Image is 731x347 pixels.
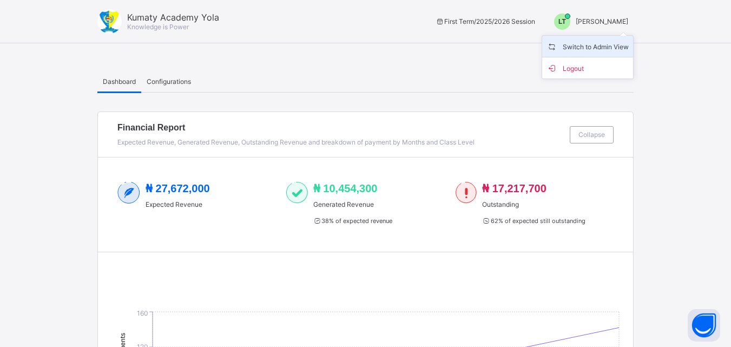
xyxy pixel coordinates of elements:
span: ₦ 17,217,700 [482,182,546,194]
span: Generated Revenue [313,200,392,208]
span: Logout [546,62,629,74]
li: dropdown-list-item-buttom-1 [542,57,633,78]
span: Configurations [147,77,191,86]
span: Kumaty Academy Yola [127,12,219,23]
span: 62 % of expected still outstanding [482,217,585,225]
img: outstanding-1.146d663e52f09953f639664a84e30106.svg [456,182,477,204]
button: Open asap [688,309,720,342]
span: Expected Revenue [146,200,210,208]
span: Switch to Admin View [546,40,629,53]
span: [PERSON_NAME] [576,17,628,25]
span: Dashboard [103,77,136,86]
span: Outstanding [482,200,585,208]
span: 38 % of expected revenue [313,217,392,225]
span: Collapse [578,130,605,139]
span: Financial Report [117,123,564,133]
tspan: 160 [137,309,148,317]
span: ₦ 27,672,000 [146,182,210,194]
span: LT [558,18,566,25]
span: session/term information [435,17,535,25]
li: dropdown-list-item-name-0 [542,36,633,57]
img: paid-1.3eb1404cbcb1d3b736510a26bbfa3ccb.svg [286,182,307,204]
span: ₦ 10,454,300 [313,182,378,194]
span: Knowledge is Power [127,23,189,31]
span: Expected Revenue, Generated Revenue, Outstanding Revenue and breakdown of payment by Months and C... [117,138,475,146]
img: expected-2.4343d3e9d0c965b919479240f3db56ac.svg [117,182,140,204]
